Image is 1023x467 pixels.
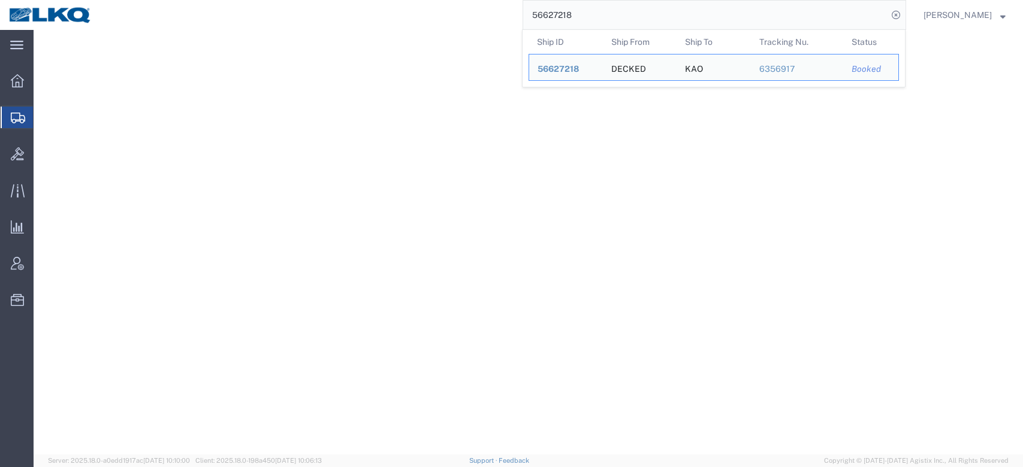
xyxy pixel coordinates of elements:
[603,30,677,54] th: Ship From
[751,30,844,54] th: Tracking Nu.
[469,457,499,464] a: Support
[48,457,190,464] span: Server: 2025.18.0-a0edd1917ac
[8,6,92,24] img: logo
[275,457,322,464] span: [DATE] 10:06:13
[824,456,1009,466] span: Copyright © [DATE]-[DATE] Agistix Inc., All Rights Reserved
[195,457,322,464] span: Client: 2025.18.0-198a450
[529,30,905,87] table: Search Results
[143,457,190,464] span: [DATE] 10:10:00
[677,30,751,54] th: Ship To
[538,64,579,74] span: 56627218
[523,1,888,29] input: Search for shipment number, reference number
[538,63,595,75] div: 56627218
[529,30,603,54] th: Ship ID
[852,63,890,75] div: Booked
[759,63,835,75] div: 6356917
[685,54,703,80] div: KAO
[34,30,1023,454] iframe: FS Legacy Container
[843,30,899,54] th: Status
[611,54,646,80] div: DECKED
[923,8,1006,22] button: [PERSON_NAME]
[499,457,529,464] a: Feedback
[924,8,992,22] span: Matt Harvey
